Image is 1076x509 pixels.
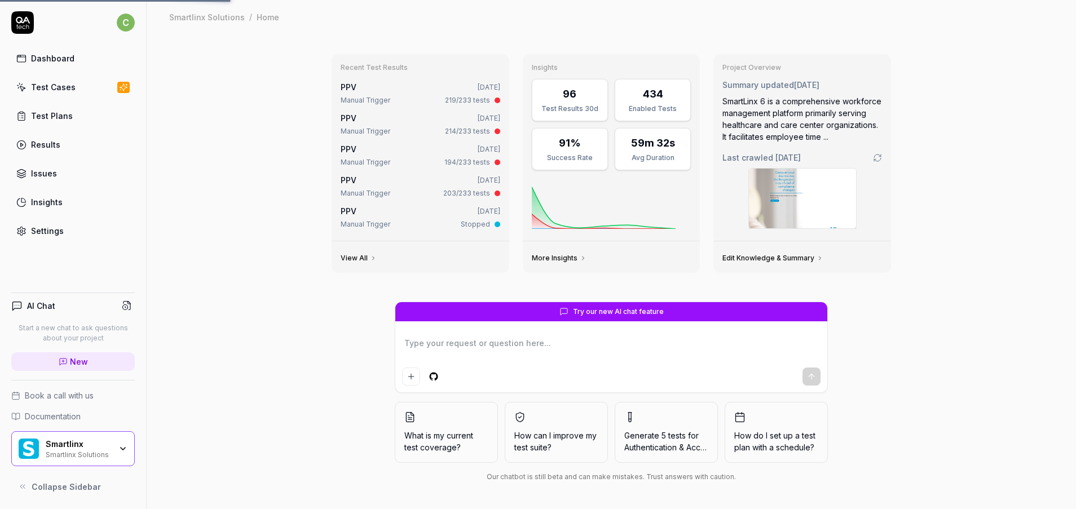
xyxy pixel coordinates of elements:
button: Generate 5 tests forAuthentication & Access [615,402,718,463]
div: Manual Trigger [341,157,390,167]
a: New [11,352,135,371]
button: c [117,11,135,34]
div: 434 [643,86,663,101]
div: Our chatbot is still beta and can make mistakes. Trust answers with caution. [395,472,828,482]
a: PPV [341,82,356,92]
a: Edit Knowledge & Summary [722,254,823,263]
div: Success Rate [539,153,601,163]
span: Documentation [25,410,81,422]
img: Screenshot [749,169,856,228]
h3: Project Overview [722,63,882,72]
a: PPV [341,175,356,185]
div: Dashboard [31,52,74,64]
time: [DATE] [478,114,500,122]
div: SmartLinx 6 is a comprehensive workforce management platform primarily serving healthcare and car... [722,95,882,143]
span: How can I improve my test suite? [514,430,598,453]
div: Smartlinx Solutions [169,11,245,23]
button: How can I improve my test suite? [505,402,608,463]
time: [DATE] [478,145,500,153]
a: Settings [11,220,135,242]
time: [DATE] [478,176,500,184]
span: Generate 5 tests for [624,430,708,453]
div: 96 [563,86,576,101]
a: Test Cases [11,76,135,98]
h3: Recent Test Results [341,63,500,72]
div: Manual Trigger [341,219,390,229]
span: How do I set up a test plan with a schedule? [734,430,818,453]
a: View All [341,254,377,263]
a: PPV [341,113,356,123]
span: c [117,14,135,32]
div: Enabled Tests [622,104,683,114]
a: PPV[DATE]Manual Trigger214/233 tests [338,110,502,139]
h4: AI Chat [27,300,55,312]
div: Test Results 30d [539,104,601,114]
a: Test Plans [11,105,135,127]
div: 59m 32s [631,135,675,151]
a: Results [11,134,135,156]
span: Try our new AI chat feature [573,307,664,317]
span: Collapse Sidebar [32,481,101,493]
img: Smartlinx Logo [19,439,39,459]
span: Last crawled [722,152,801,163]
time: [DATE] [775,153,801,162]
button: Smartlinx LogoSmartlinxSmartlinx Solutions [11,431,135,466]
a: More Insights [532,254,586,263]
div: 219/233 tests [445,95,490,105]
span: What is my current test coverage? [404,430,488,453]
button: Add attachment [402,368,420,386]
div: Manual Trigger [341,188,390,198]
div: Smartlinx Solutions [46,449,111,458]
div: Settings [31,225,64,237]
div: Results [31,139,60,151]
a: Go to crawling settings [873,153,882,162]
div: / [249,11,252,23]
time: [DATE] [794,80,819,90]
a: Issues [11,162,135,184]
button: Collapse Sidebar [11,475,135,498]
button: What is my current test coverage? [395,402,498,463]
time: [DATE] [478,83,500,91]
div: Issues [31,167,57,179]
a: PPV [341,144,356,154]
div: Stopped [461,219,490,229]
div: Insights [31,196,63,208]
p: Start a new chat to ask questions about your project [11,323,135,343]
time: [DATE] [478,207,500,215]
div: Manual Trigger [341,95,390,105]
span: Book a call with us [25,390,94,401]
a: PPV[DATE]Manual Trigger203/233 tests [338,172,502,201]
div: Test Cases [31,81,76,93]
div: 203/233 tests [443,188,490,198]
a: PPV [341,206,356,216]
div: Manual Trigger [341,126,390,136]
a: PPV[DATE]Manual TriggerStopped [338,203,502,232]
a: Insights [11,191,135,213]
a: Book a call with us [11,390,135,401]
span: Summary updated [722,80,794,90]
div: 214/233 tests [445,126,490,136]
div: Avg Duration [622,153,683,163]
h3: Insights [532,63,691,72]
div: 194/233 tests [444,157,490,167]
div: Smartlinx [46,439,111,449]
div: 91% [559,135,581,151]
a: Documentation [11,410,135,422]
a: Dashboard [11,47,135,69]
a: PPV[DATE]Manual Trigger219/233 tests [338,79,502,108]
div: Home [257,11,279,23]
span: New [70,356,88,368]
span: Authentication & Access [624,442,713,452]
button: How do I set up a test plan with a schedule? [725,402,828,463]
div: Test Plans [31,110,73,122]
a: PPV[DATE]Manual Trigger194/233 tests [338,141,502,170]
